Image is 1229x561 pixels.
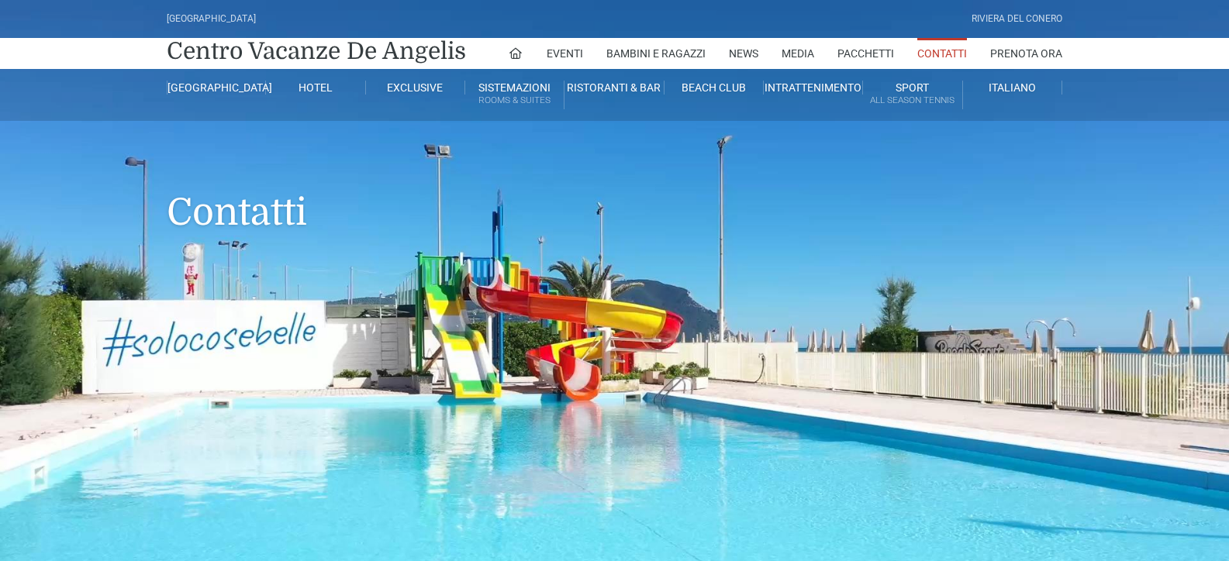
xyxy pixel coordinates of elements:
[863,93,961,108] small: All Season Tennis
[547,38,583,69] a: Eventi
[167,12,256,26] div: [GEOGRAPHIC_DATA]
[266,81,365,95] a: Hotel
[167,81,266,95] a: [GEOGRAPHIC_DATA]
[990,38,1062,69] a: Prenota Ora
[606,38,706,69] a: Bambini e Ragazzi
[366,81,465,95] a: Exclusive
[764,81,863,95] a: Intrattenimento
[782,38,814,69] a: Media
[917,38,967,69] a: Contatti
[963,81,1062,95] a: Italiano
[729,38,758,69] a: News
[989,81,1036,94] span: Italiano
[837,38,894,69] a: Pacchetti
[167,121,1062,257] h1: Contatti
[863,81,962,109] a: SportAll Season Tennis
[465,81,564,109] a: SistemazioniRooms & Suites
[167,36,466,67] a: Centro Vacanze De Angelis
[465,93,564,108] small: Rooms & Suites
[564,81,664,95] a: Ristoranti & Bar
[972,12,1062,26] div: Riviera Del Conero
[665,81,764,95] a: Beach Club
